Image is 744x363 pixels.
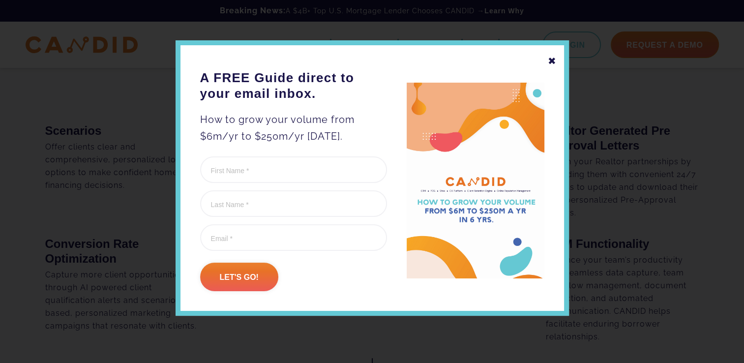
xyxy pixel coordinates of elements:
input: Let's go! [200,263,278,291]
input: Email * [200,224,387,251]
div: ✖ [548,53,557,69]
img: A FREE Guide direct to your email inbox. [407,83,544,279]
input: Last Name * [200,190,387,217]
h3: A FREE Guide direct to your email inbox. [200,70,387,101]
p: How to grow your volume from $6m/yr to $250m/yr [DATE]. [200,111,387,145]
input: First Name * [200,156,387,183]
